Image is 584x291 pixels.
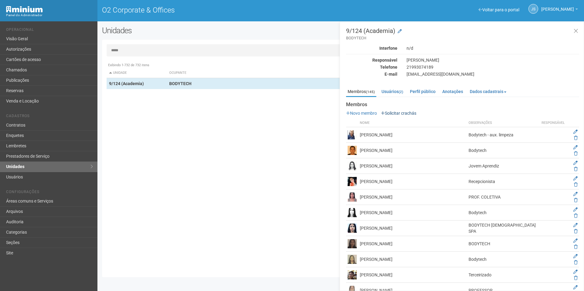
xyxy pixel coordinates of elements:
img: user.png [348,192,357,202]
td: Recepcionista [467,174,538,189]
a: Membros(145) [346,87,376,97]
a: Excluir membro [574,229,578,234]
a: Excluir membro [574,182,578,187]
td: Terceirizado [467,267,538,283]
img: user.png [348,130,357,139]
a: Excluir membro [574,167,578,171]
a: Usuários(2) [380,87,405,96]
img: user.png [348,208,357,217]
a: Anotações [441,87,465,96]
td: [PERSON_NAME] [358,267,467,283]
a: Novo membro [346,111,377,116]
a: Perfil público [408,87,437,96]
td: [PERSON_NAME] [358,158,467,174]
li: Cadastros [6,114,93,120]
a: Editar membro [573,285,578,290]
div: [EMAIL_ADDRESS][DOMAIN_NAME] [402,71,584,77]
th: Nome [358,119,467,127]
a: Editar membro [573,129,578,134]
a: Editar membro [573,160,578,165]
th: Observações [467,119,538,127]
a: Editar membro [573,145,578,150]
td: [PERSON_NAME] [358,236,467,252]
div: E-mail [341,71,402,77]
li: Operacional [6,27,93,34]
img: user.png [348,177,357,186]
a: Excluir membro [574,151,578,156]
a: JS [528,4,538,14]
td: Bodytech [467,205,538,221]
a: Editar membro [573,192,578,196]
a: Editar membro [573,223,578,228]
div: 21993074189 [402,64,584,70]
a: Modificar a unidade [398,28,402,34]
td: [PERSON_NAME] [358,174,467,189]
td: [PERSON_NAME] [358,252,467,267]
a: Editar membro [573,254,578,259]
a: Excluir membro [574,135,578,140]
a: Editar membro [573,269,578,274]
td: [PERSON_NAME] [358,189,467,205]
div: Painel do Administrador [6,13,93,18]
strong: 9/124 (Academia) [109,81,144,86]
div: Responsável [341,57,402,63]
div: [PERSON_NAME] [402,57,584,63]
td: [PERSON_NAME] [358,127,467,143]
img: user.png [348,255,357,264]
a: Solicitar crachás [381,111,416,116]
td: [PERSON_NAME] [358,143,467,158]
th: Unidade: activate to sort column descending [107,68,167,78]
td: Jovem Aprendiz [467,158,538,174]
th: Responsável [538,119,568,127]
h3: 9/124 (Academia) [346,28,579,41]
li: Configurações [6,190,93,196]
small: BODYTECH [346,35,579,41]
a: Excluir membro [574,213,578,218]
div: Exibindo 1-732 de 732 itens [107,63,575,68]
img: Minium [6,6,43,13]
a: Editar membro [573,176,578,181]
img: user.png [348,239,357,248]
td: [PERSON_NAME] [358,205,467,221]
img: user.png [348,161,357,171]
strong: Membros [346,102,579,107]
img: user.png [348,146,357,155]
strong: BODYTECH [169,81,192,86]
h1: O2 Corporate & Offices [102,6,336,14]
a: Excluir membro [574,260,578,265]
a: Excluir membro [574,244,578,249]
a: Dados cadastrais [468,87,508,96]
img: user.png [348,270,357,279]
a: Excluir membro [574,198,578,203]
div: Telefone [341,64,402,70]
a: Voltar para o portal [479,7,519,12]
td: BODYTECH [467,236,538,252]
th: Ocupante: activate to sort column ascending [167,68,373,78]
a: Excluir membro [574,275,578,280]
td: BODYTECH [DEMOGRAPHIC_DATA] SPA [467,221,538,236]
a: Editar membro [573,207,578,212]
a: Editar membro [573,238,578,243]
a: [PERSON_NAME] [541,8,578,13]
td: Bodytech [467,252,538,267]
small: (2) [399,90,403,94]
td: Bodytech [467,143,538,158]
img: user.png [348,224,357,233]
div: n/d [402,45,584,51]
td: Bodytech - aux. limpeza [467,127,538,143]
small: (145) [366,90,375,94]
h2: Unidades [102,26,296,35]
span: Jeferson Souza [541,1,574,12]
td: PROF. COLETIVA [467,189,538,205]
td: [PERSON_NAME] [358,221,467,236]
div: Interfone [341,45,402,51]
